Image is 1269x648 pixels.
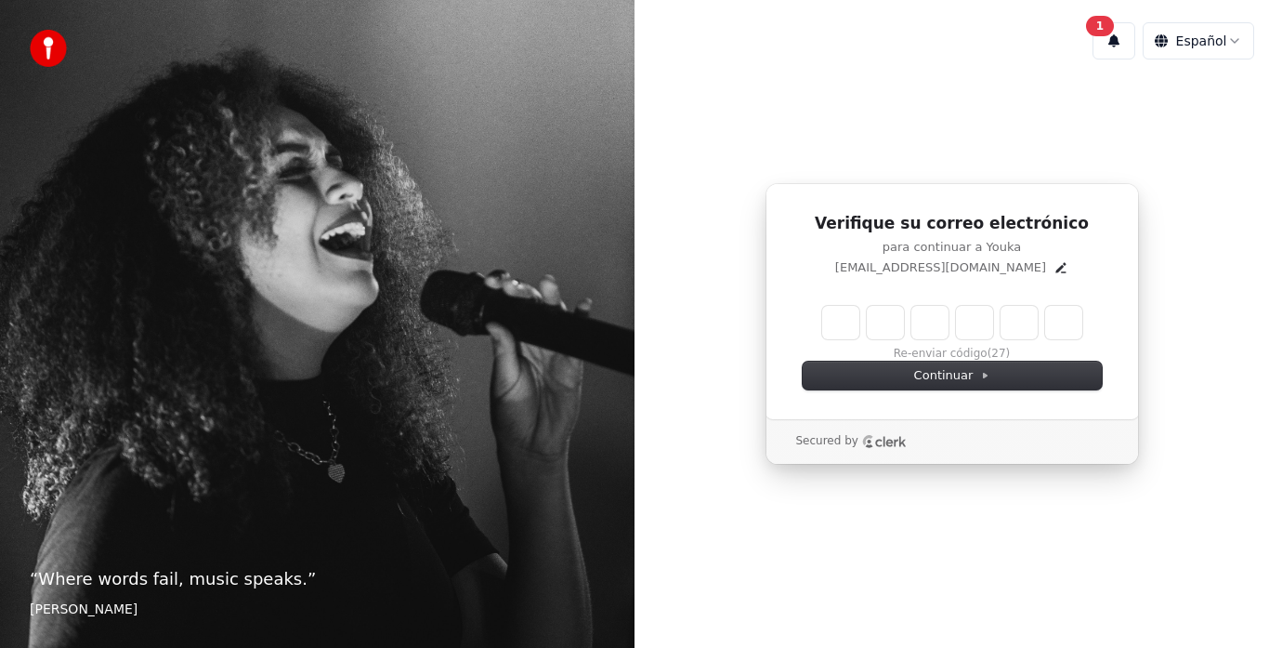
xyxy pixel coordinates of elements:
p: para continuar a Youka [803,239,1102,256]
p: Secured by [796,434,858,449]
span: Continuar [914,367,990,384]
button: 1 [1092,22,1135,60]
p: [EMAIL_ADDRESS][DOMAIN_NAME] [835,259,1046,276]
img: youka [30,30,67,67]
div: 1 [1086,16,1114,36]
button: Continuar [803,362,1102,390]
p: “ Where words fail, music speaks. ” [30,566,605,592]
a: Clerk logo [862,435,907,448]
h1: Verifique su correo electrónico [803,213,1102,235]
button: Edit [1053,260,1068,275]
footer: [PERSON_NAME] [30,600,605,618]
input: Enter verification code [822,306,1082,339]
